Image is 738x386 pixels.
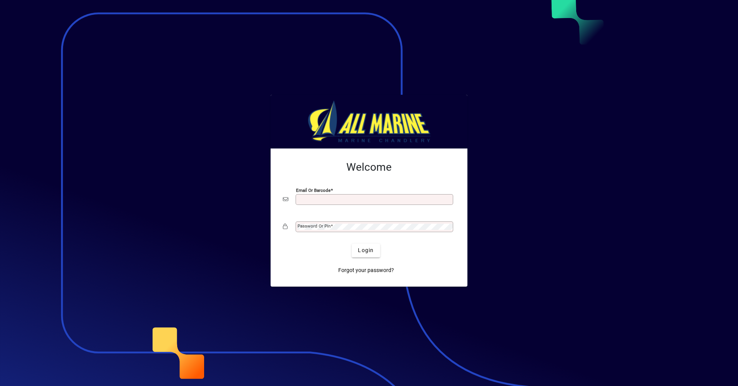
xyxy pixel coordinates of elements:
[283,161,455,174] h2: Welcome
[296,187,331,193] mat-label: Email or Barcode
[358,246,374,254] span: Login
[338,266,394,274] span: Forgot your password?
[298,223,331,229] mat-label: Password or Pin
[352,244,380,257] button: Login
[335,264,397,277] a: Forgot your password?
